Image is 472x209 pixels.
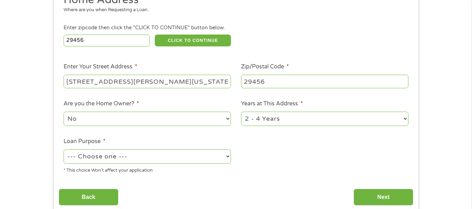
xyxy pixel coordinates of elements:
[64,138,106,145] label: Loan Purpose
[354,189,413,206] input: Next
[241,100,303,107] label: Years at This Address
[64,63,137,70] label: Enter Your Street Address
[64,75,231,88] input: 1 Main Street
[64,100,139,107] label: Are you the Home Owner?
[64,24,408,32] div: Enter zipcode then click the "CLICK TO CONTINUE" button below.
[59,189,118,206] input: Back
[64,35,150,46] input: Enter Zipcode (e.g 01510)
[64,7,403,14] div: Where are you when Requesting a Loan.
[241,63,289,70] label: Zip/Postal Code
[155,35,231,46] button: CLICK TO CONTINUE
[64,165,231,174] div: * This choice Won’t affect your application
